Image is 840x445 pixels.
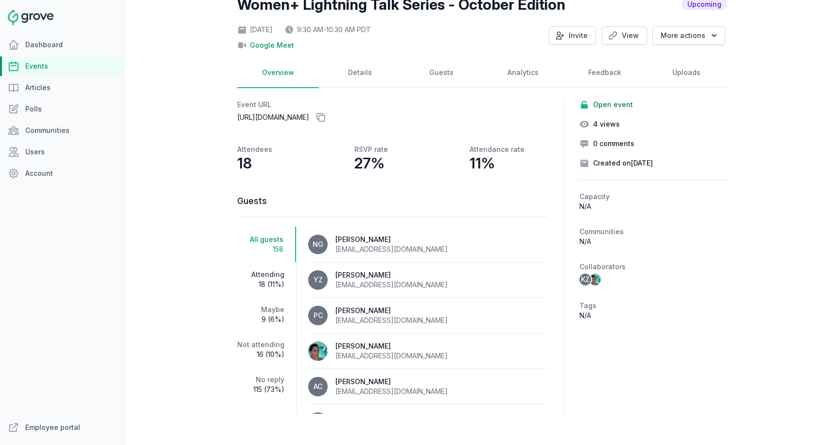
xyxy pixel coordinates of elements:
p: 11% [470,154,495,172]
span: KZ [581,276,590,283]
a: Feedback [564,58,646,88]
a: Attending18 (11%) [237,262,296,297]
p: RSVP rate [354,145,388,154]
h2: Tags [579,301,727,311]
a: View [602,26,647,45]
img: Grove [8,10,53,25]
h2: Event URL [237,100,548,110]
span: Open event [593,100,633,110]
div: [EMAIL_ADDRESS][DOMAIN_NAME] [335,351,448,361]
div: [PERSON_NAME] [335,306,448,315]
a: Not attending16 (10%) [237,332,296,367]
span: 16 (10%) [237,350,284,359]
h3: Guests [237,195,548,207]
div: [EMAIL_ADDRESS][DOMAIN_NAME] [335,244,448,254]
span: AC [314,383,322,390]
a: Uploads [646,58,727,88]
span: 115 (73%) [237,385,284,394]
div: [PERSON_NAME] [335,235,448,244]
div: [PERSON_NAME] [335,412,448,422]
div: [DATE] [237,25,273,35]
h2: Capacity [579,192,727,202]
p: N/A [579,311,727,320]
a: Analytics [482,58,564,88]
h2: Collaborators [579,262,727,272]
div: [PERSON_NAME] [335,270,448,280]
p: 18 [237,154,252,172]
div: [EMAIL_ADDRESS][DOMAIN_NAME] [335,387,448,396]
span: PC [314,312,323,319]
div: [EMAIL_ADDRESS][DOMAIN_NAME] [335,315,448,325]
span: 9 (6%) [237,315,284,324]
h2: Communities [579,227,727,237]
a: Guests [401,58,482,88]
a: Maybe9 (6%) [237,297,296,332]
p: N/A [579,237,727,246]
span: 0 comments [593,139,634,148]
p: [URL][DOMAIN_NAME] [237,110,548,125]
a: Details [319,58,401,88]
div: [PERSON_NAME] [335,377,448,387]
a: Overview [237,58,319,88]
p: Attendees [237,145,272,154]
button: Invite [549,26,596,45]
p: N/A [579,202,727,211]
div: [PERSON_NAME] [335,341,448,351]
a: No reply115 (73%) [237,367,296,402]
p: Attendance rate [470,145,525,154]
div: [EMAIL_ADDRESS][DOMAIN_NAME] [335,280,448,290]
nav: Tabs [237,227,297,414]
span: 4 views [593,119,620,129]
span: 158 [237,244,283,254]
button: More actions [652,26,725,45]
span: 18 (11%) [237,279,284,289]
a: Google Meet [250,40,294,50]
div: 9:30 AM - 10:30 AM PDT [284,25,371,35]
span: Created on [593,158,653,168]
span: NG [313,241,323,248]
time: [DATE] [631,159,653,167]
span: YZ [314,277,323,283]
a: All guests158 [237,227,296,262]
p: 27% [354,154,385,172]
